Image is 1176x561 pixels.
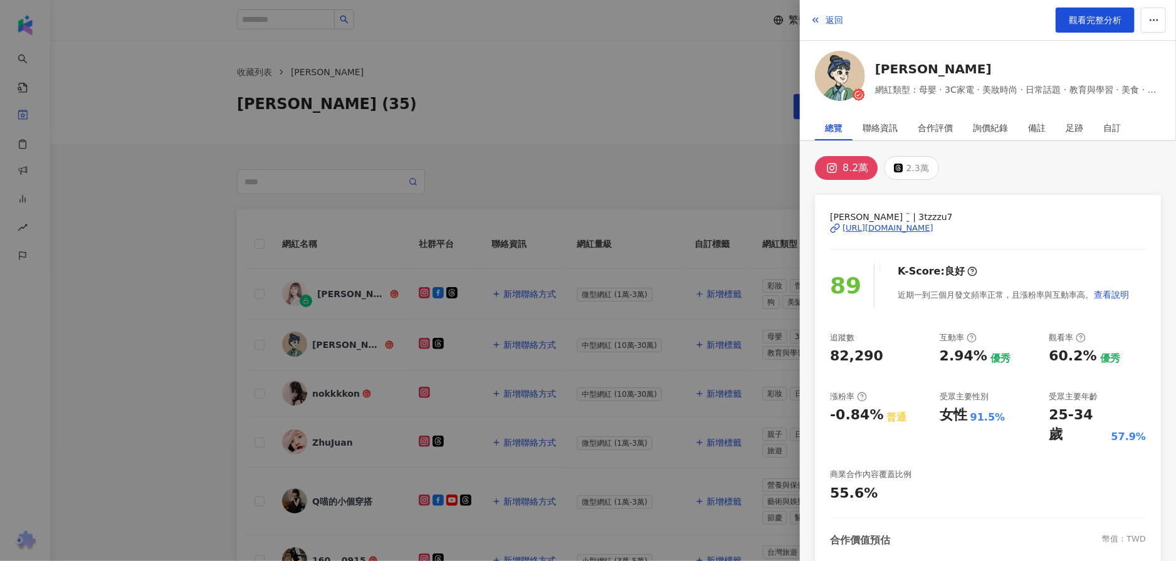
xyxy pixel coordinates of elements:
[1049,391,1098,402] div: 受眾主要年齡
[1049,332,1086,343] div: 觀看率
[830,268,861,304] div: 89
[810,8,844,33] button: 返回
[1093,282,1130,307] button: 查看說明
[830,406,883,425] div: -0.84%
[1049,406,1108,444] div: 25-34 歲
[906,159,928,177] div: 2.3萬
[1102,533,1146,547] div: 幣值：TWD
[843,223,933,234] div: [URL][DOMAIN_NAME]
[830,347,883,366] div: 82,290
[1066,115,1083,140] div: 足跡
[843,159,868,177] div: 8.2萬
[886,411,906,424] div: 普通
[940,406,967,425] div: 女性
[884,156,938,180] button: 2.3萬
[826,15,843,25] span: 返回
[1111,430,1146,444] div: 57.9%
[830,391,867,402] div: 漲粉率
[970,411,1005,424] div: 91.5%
[973,115,1008,140] div: 詢價紀錄
[863,115,898,140] div: 聯絡資訊
[940,391,989,402] div: 受眾主要性別
[990,352,1011,365] div: 優秀
[830,210,1146,224] span: [PERSON_NAME] ¨̮ | 3tzzzu7
[940,332,977,343] div: 互動率
[1056,8,1135,33] a: 觀看完整分析
[830,469,911,480] div: 商業合作內容覆蓋比例
[1094,290,1129,300] span: 查看說明
[898,282,1130,307] div: 近期一到三個月發文頻率正常，且漲粉率與互動率高。
[1069,15,1121,25] span: 觀看完整分析
[918,115,953,140] div: 合作評價
[1049,347,1096,366] div: 60.2%
[1028,115,1046,140] div: 備註
[830,533,890,547] div: 合作價值預估
[830,223,1146,234] a: [URL][DOMAIN_NAME]
[815,51,865,101] img: KOL Avatar
[830,332,854,343] div: 追蹤數
[875,83,1161,97] span: 網紅類型：母嬰 · 3C家電 · 美妝時尚 · 日常話題 · 教育與學習 · 美食 · 穿搭 · 旅遊
[875,60,1161,78] a: [PERSON_NAME]
[1100,352,1120,365] div: 優秀
[898,265,977,278] div: K-Score :
[1103,115,1121,140] div: 自訂
[940,347,987,366] div: 2.94%
[830,484,878,503] div: 55.6%
[945,265,965,278] div: 良好
[815,51,865,105] a: KOL Avatar
[815,156,878,180] button: 8.2萬
[825,115,843,140] div: 總覽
